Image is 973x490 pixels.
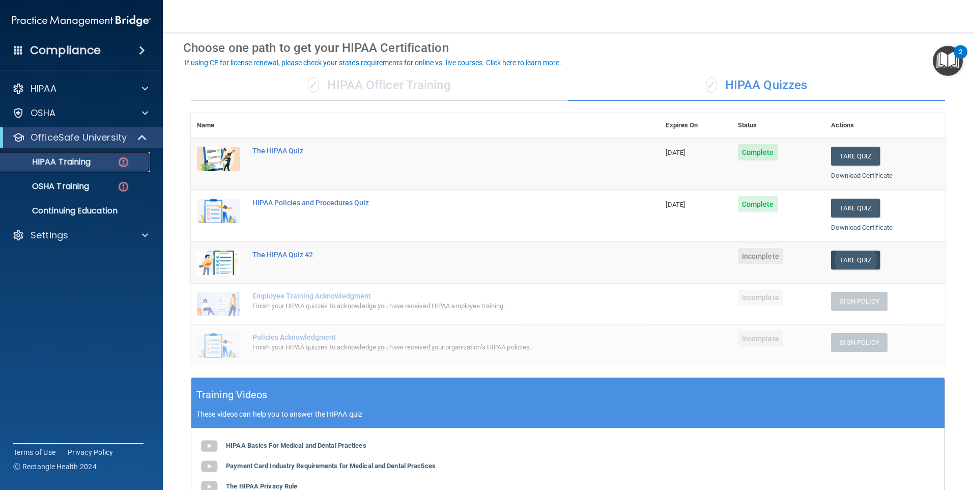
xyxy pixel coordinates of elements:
[831,224,893,231] a: Download Certificate
[959,52,962,65] div: 2
[831,251,880,269] button: Take Quiz
[7,206,146,216] p: Continuing Education
[226,482,297,490] b: The HIPAA Privacy Rule
[31,107,56,119] p: OSHA
[831,172,893,179] a: Download Certificate
[185,59,561,66] div: If using CE for license renewal, please check your state's requirements for online vs. live cours...
[732,113,825,138] th: Status
[12,131,148,144] a: OfficeSafe University
[12,107,148,119] a: OSHA
[117,156,130,169] img: danger-circle.6113f641.png
[196,410,939,418] p: These videos can help you to answer the HIPAA quiz
[738,196,778,212] span: Complete
[252,300,609,312] div: Finish your HIPAA quizzes to acknowledge you have received HIPAA employee training.
[738,144,778,160] span: Complete
[12,229,148,241] a: Settings
[199,456,219,477] img: gray_youtube_icon.38fcd6cc.png
[196,386,268,404] h5: Training Videos
[252,199,609,207] div: HIPAA Policies and Procedures Quiz
[831,147,880,166] button: Take Quiz
[226,442,366,449] b: HIPAA Basics For Medical and Dental Practices
[252,292,609,300] div: Employee Training Acknowledgment
[183,33,953,63] div: Choose one path to get your HIPAA Certification
[825,113,945,138] th: Actions
[12,83,148,95] a: HIPAA
[933,46,963,76] button: Open Resource Center, 2 new notifications
[252,147,609,155] div: The HIPAA Quiz
[31,131,127,144] p: OfficeSafe University
[831,292,888,311] button: Sign Policy
[660,113,731,138] th: Expires On
[738,331,783,347] span: Incomplete
[706,77,717,93] span: ✓
[831,333,888,352] button: Sign Policy
[831,199,880,217] button: Take Quiz
[738,248,783,264] span: Incomplete
[252,251,609,259] div: The HIPAA Quiz #2
[117,180,130,193] img: danger-circle.6113f641.png
[7,157,91,167] p: HIPAA Training
[7,181,89,192] p: OSHA Training
[68,447,113,457] a: Privacy Policy
[666,149,685,156] span: [DATE]
[13,447,55,457] a: Terms of Use
[183,58,563,68] button: If using CE for license renewal, please check your state's requirements for online vs. live cours...
[13,461,97,472] span: Ⓒ Rectangle Health 2024
[31,83,56,95] p: HIPAA
[12,11,151,31] img: PMB logo
[199,436,219,456] img: gray_youtube_icon.38fcd6cc.png
[31,229,68,241] p: Settings
[226,462,436,470] b: Payment Card Industry Requirements for Medical and Dental Practices
[191,70,568,101] div: HIPAA Officer Training
[738,289,783,306] span: Incomplete
[252,333,609,341] div: Policies Acknowledgment
[191,113,246,138] th: Name
[922,420,961,458] iframe: Drift Widget Chat Controller
[666,201,685,208] span: [DATE]
[308,77,319,93] span: ✓
[30,43,101,58] h4: Compliance
[252,341,609,353] div: Finish your HIPAA quizzes to acknowledge you have received your organization’s HIPAA policies.
[568,70,945,101] div: HIPAA Quizzes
